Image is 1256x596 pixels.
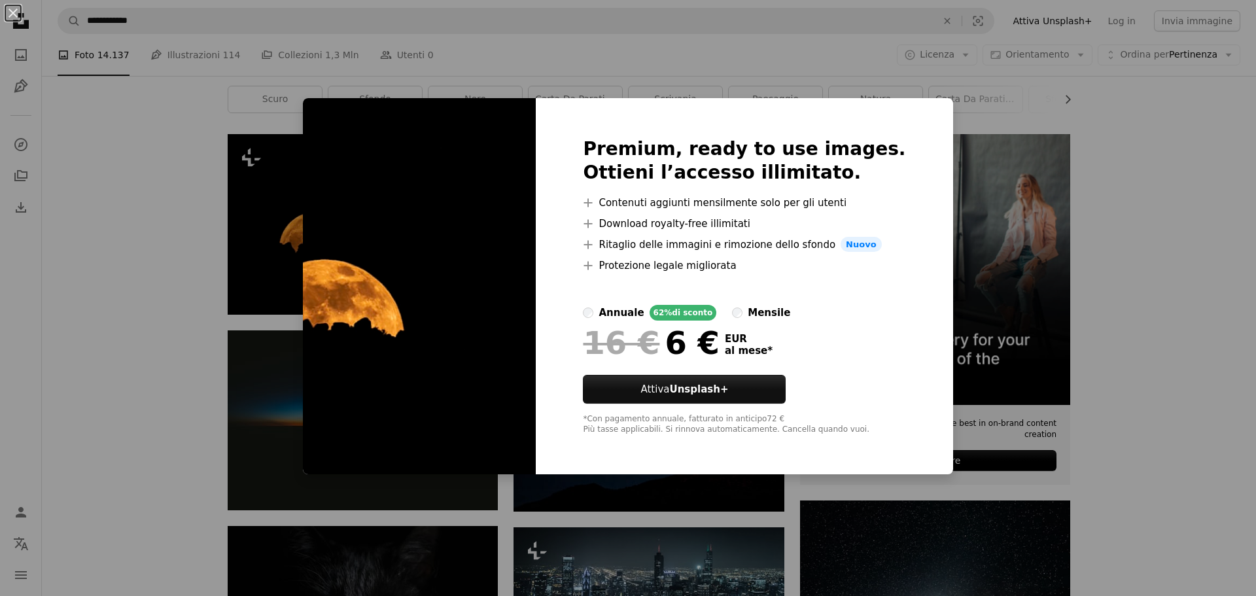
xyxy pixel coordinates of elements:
[583,137,905,184] h2: Premium, ready to use images. Ottieni l’accesso illimitato.
[303,98,536,475] img: premium_photo-1701091956254-8f24ea99a53b
[669,383,728,395] strong: Unsplash+
[748,305,790,321] div: mensile
[599,305,644,321] div: annuale
[583,307,593,318] input: annuale62%di sconto
[583,195,905,211] li: Contenuti aggiunti mensilmente solo per gli utenti
[583,375,786,404] button: AttivaUnsplash+
[650,305,717,321] div: 62% di sconto
[583,258,905,273] li: Protezione legale migliorata
[841,237,881,253] span: Nuovo
[583,326,719,360] div: 6 €
[725,345,773,357] span: al mese *
[725,333,773,345] span: EUR
[583,216,905,232] li: Download royalty-free illimitati
[732,307,742,318] input: mensile
[583,237,905,253] li: Ritaglio delle immagini e rimozione dello sfondo
[583,326,659,360] span: 16 €
[583,414,905,435] div: *Con pagamento annuale, fatturato in anticipo 72 € Più tasse applicabili. Si rinnova automaticame...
